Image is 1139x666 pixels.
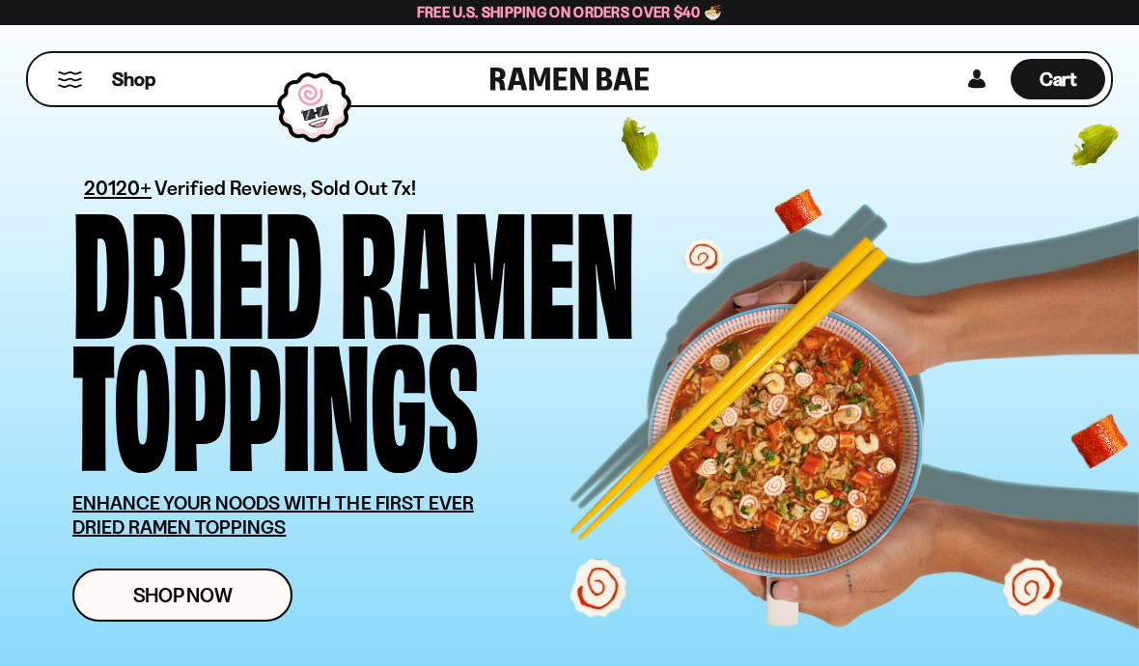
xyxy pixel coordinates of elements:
[72,330,479,462] div: Toppings
[57,71,83,88] button: Mobile Menu Trigger
[340,198,635,330] div: Ramen
[1011,53,1105,105] div: Cart
[112,67,155,93] span: Shop
[133,585,233,605] span: Shop Now
[112,59,155,99] a: Shop
[1040,68,1077,91] span: Cart
[417,3,723,21] span: Free U.S. Shipping on Orders over $40 🍜
[72,569,292,622] a: Shop Now
[72,491,474,539] u: ENHANCE YOUR NOODS WITH THE FIRST EVER DRIED RAMEN TOPPINGS
[72,198,322,330] div: Dried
